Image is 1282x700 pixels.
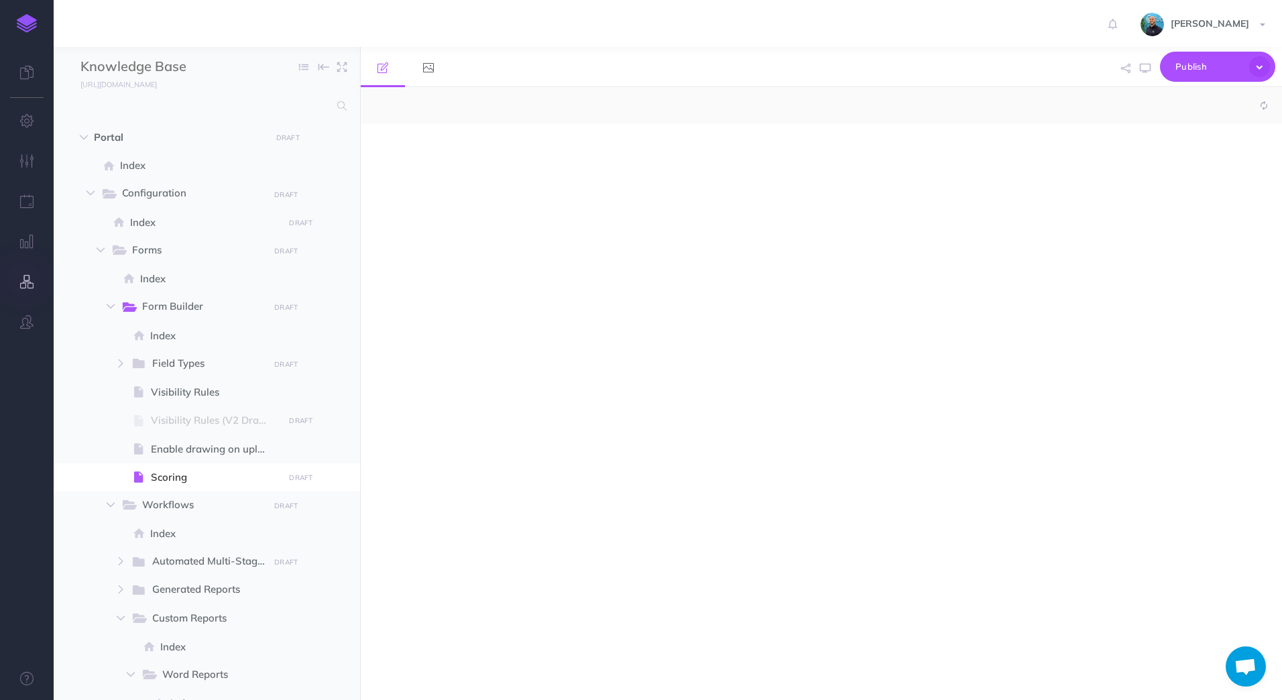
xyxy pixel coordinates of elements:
[289,416,312,425] small: DRAFT
[274,190,298,199] small: DRAFT
[270,555,303,570] button: DRAFT
[162,666,259,684] span: Word Reports
[54,77,170,91] a: [URL][DOMAIN_NAME]
[120,158,280,174] span: Index
[1175,56,1242,77] span: Publish
[284,215,318,231] button: DRAFT
[1164,17,1256,30] span: [PERSON_NAME]
[289,219,312,227] small: DRAFT
[80,94,329,118] input: Search
[151,441,280,457] span: Enable drawing on uploaded / captured image
[94,129,263,145] span: Portal
[160,639,280,655] span: Index
[270,300,303,315] button: DRAFT
[142,497,259,514] span: Workflows
[152,610,259,628] span: Custom Reports
[1141,13,1164,36] img: 925838e575eb33ea1a1ca055db7b09b0.jpg
[151,469,280,485] span: Scoring
[274,502,298,510] small: DRAFT
[274,360,298,369] small: DRAFT
[274,247,298,255] small: DRAFT
[274,558,298,567] small: DRAFT
[271,130,304,145] button: DRAFT
[151,384,280,400] span: Visibility Rules
[80,80,157,89] small: [URL][DOMAIN_NAME]
[270,498,303,514] button: DRAFT
[150,328,280,344] span: Index
[270,357,303,372] button: DRAFT
[151,412,280,428] span: Visibility Rules (V2 Draft)
[270,243,303,259] button: DRAFT
[284,470,318,485] button: DRAFT
[270,187,303,202] button: DRAFT
[284,413,318,428] button: DRAFT
[1160,52,1275,82] button: Publish
[130,215,280,231] span: Index
[289,473,312,482] small: DRAFT
[152,553,281,571] span: Automated Multi-Stage Workflows
[1226,646,1266,687] a: Open chat
[80,57,238,77] input: Documentation Name
[17,14,37,33] img: logo-mark.svg
[142,298,259,316] span: Form Builder
[140,271,280,287] span: Index
[132,242,259,259] span: Forms
[150,526,280,542] span: Index
[152,581,259,599] span: Generated Reports
[122,185,259,202] span: Configuration
[276,133,300,142] small: DRAFT
[274,303,298,312] small: DRAFT
[152,355,259,373] span: Field Types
